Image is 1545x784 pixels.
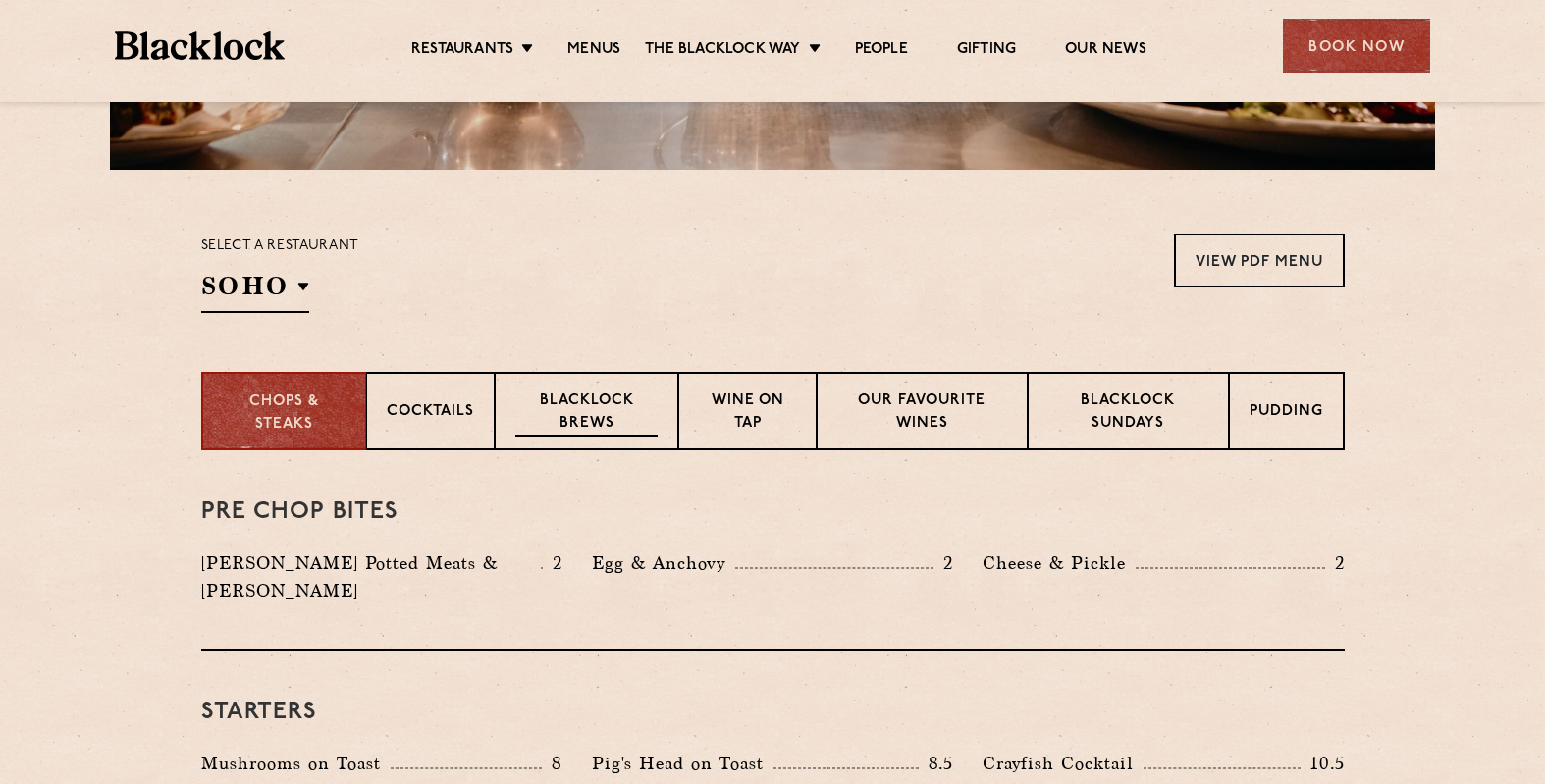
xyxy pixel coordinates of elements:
p: [PERSON_NAME] Potted Meats & [PERSON_NAME] [201,549,541,604]
p: 2 [933,550,953,576]
p: Wine on Tap [699,391,795,437]
p: Blacklock Brews [515,391,659,437]
h3: Pre Chop Bites [201,499,1345,525]
p: 2 [543,550,562,576]
h2: SOHO [201,269,309,313]
h3: Starters [201,700,1345,725]
p: Cocktails [387,401,474,426]
a: Gifting [957,40,1016,62]
p: Blacklock Sundays [1048,391,1207,437]
p: Cheese & Pickle [983,549,1136,577]
div: Book Now [1283,19,1430,73]
p: 10.5 [1301,751,1344,776]
a: View PDF Menu [1174,234,1345,287]
p: Egg & Anchovy [592,549,735,577]
a: Restaurants [411,40,513,62]
p: Mushrooms on Toast [201,750,391,777]
p: Chops & Steaks [223,392,346,436]
p: 8.5 [919,751,954,776]
p: Crayfish Cocktail [983,750,1144,777]
a: Our News [1065,40,1146,62]
p: Select a restaurant [201,234,359,259]
img: BL_Textured_Logo-footer-cropped.svg [115,31,285,60]
a: Menus [567,40,620,62]
a: People [855,40,908,62]
a: The Blacklock Way [645,40,800,62]
p: Pudding [1250,401,1323,426]
p: Our favourite wines [837,391,1007,437]
p: Pig's Head on Toast [592,750,773,777]
p: 8 [542,751,562,776]
p: 2 [1325,550,1345,576]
